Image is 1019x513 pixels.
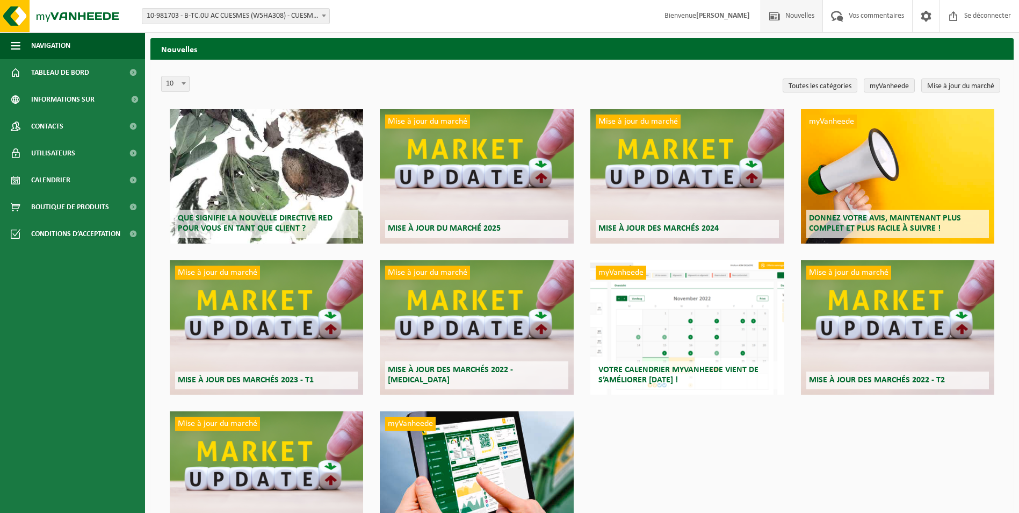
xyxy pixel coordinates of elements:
[385,266,470,280] span: Mise à jour du marché
[385,417,436,431] span: myVanheede
[178,376,314,384] span: Mise à jour des marchés 2023 - T1
[178,214,333,233] span: Que signifie la nouvelle directive RED pour vous en tant que client ?
[590,260,784,395] a: myVanheede Votre calendrier myVanheede vient de s’améliorer [DATE] !
[162,76,189,91] span: 10
[385,115,470,129] span: Mise à jour du marché
[380,260,573,395] a: Mise à jour du marché Mise à jour des marchés 2022 - [MEDICAL_DATA]
[161,76,190,92] span: 10
[921,79,1000,92] a: Mise à jour du marché
[783,79,857,92] a: Toutes les catégories
[809,376,945,384] span: Mise à jour des marchés 2022 - T2
[31,59,89,86] span: Tableau de bord
[388,224,501,233] span: Mise à jour du marché 2025
[31,32,70,59] span: Navigation
[175,266,260,280] span: Mise à jour du marché
[696,12,750,20] strong: [PERSON_NAME]
[388,366,513,384] span: Mise à jour des marchés 2022 - [MEDICAL_DATA]
[801,109,994,244] a: myVanheede Donnez votre avis, maintenant plus complet et plus facile à suivre !
[31,140,75,167] span: Utilisateurs
[31,167,70,194] span: Calendrier
[598,224,719,233] span: Mise à jour des marchés 2024
[170,260,363,395] a: Mise à jour du marché Mise à jour des marchés 2023 - T1
[596,115,681,129] span: Mise à jour du marché
[170,109,363,244] a: Que signifie la nouvelle directive RED pour vous en tant que client ?
[590,109,784,244] a: Mise à jour du marché Mise à jour des marchés 2024
[380,109,573,244] a: Mise à jour du marché Mise à jour du marché 2025
[664,12,750,20] font: Bienvenue
[809,214,961,233] span: Donnez votre avis, maintenant plus complet et plus facile à suivre !
[31,86,124,113] span: Informations sur l’entreprise
[31,113,63,140] span: Contacts
[598,366,758,384] span: Votre calendrier myVanheede vient de s’améliorer [DATE] !
[864,79,915,92] a: myVanheede
[596,266,646,280] span: myVanheede
[150,38,1014,59] h2: Nouvelles
[175,417,260,431] span: Mise à jour du marché
[142,9,329,24] span: 10-981703 - B-TC.0U AC CUESMES (W5HA308) - CUESMES
[31,194,109,220] span: Boutique de produits
[142,8,330,24] span: 10-981703 - B-TC.0U AC CUESMES (W5HA308) - CUESMES
[31,220,120,247] span: Conditions d’acceptation
[806,266,891,280] span: Mise à jour du marché
[806,115,857,129] span: myVanheede
[801,260,994,395] a: Mise à jour du marché Mise à jour des marchés 2022 - T2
